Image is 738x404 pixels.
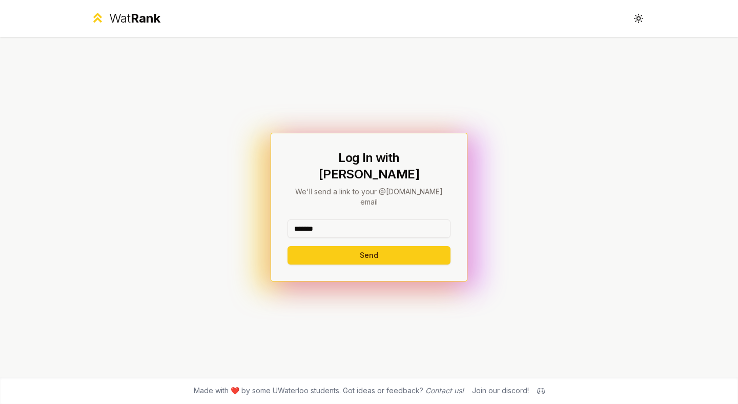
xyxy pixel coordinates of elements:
[472,386,529,396] div: Join our discord!
[288,187,450,207] p: We'll send a link to your @[DOMAIN_NAME] email
[425,386,464,395] a: Contact us!
[288,246,450,265] button: Send
[288,150,450,183] h1: Log In with [PERSON_NAME]
[131,11,160,26] span: Rank
[90,10,160,27] a: WatRank
[109,10,160,27] div: Wat
[194,386,464,396] span: Made with ❤️ by some UWaterloo students. Got ideas or feedback?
